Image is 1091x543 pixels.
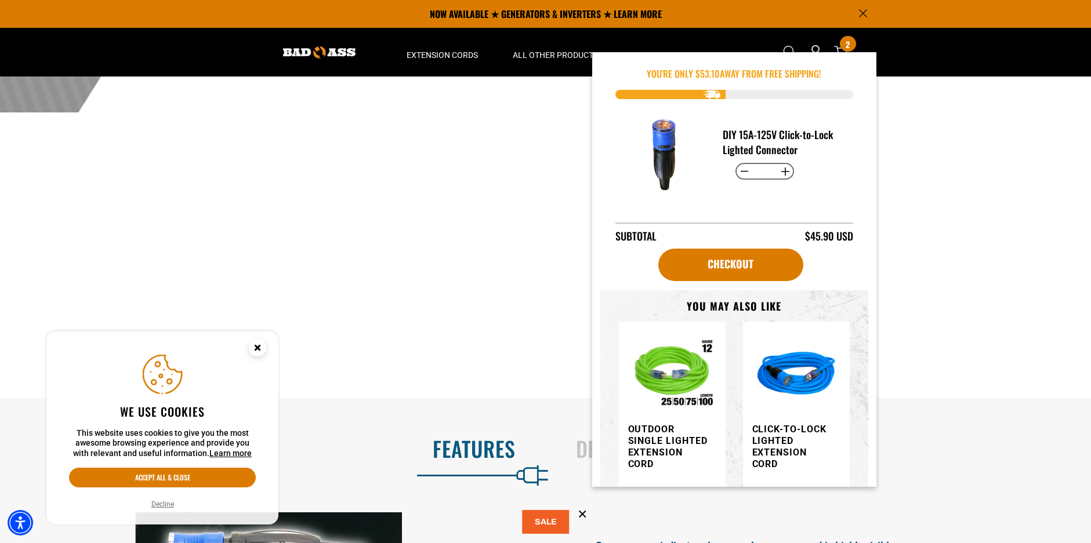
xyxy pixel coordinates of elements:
h3: You may also like [619,300,850,313]
h3: Outdoor Single Lighted Extension Cord [628,424,709,470]
div: Item added to your cart [592,52,876,487]
aside: Cookie Consent [46,331,278,525]
button: Decline [148,498,177,510]
a: Outdoor Single Lighted Extension Cord Outdoor Single Lighted Extension Cord [628,331,709,523]
summary: Search [781,43,799,61]
a: blue Click-to-Lock Lighted Extension Cord [752,331,833,523]
span: Extension Cords [407,50,478,60]
p: This website uses cookies to give you the most awesome browsing experience and provide you with r... [69,428,256,459]
img: Bad Ass Extension Cords [283,46,356,59]
summary: Extension Cords [389,28,495,76]
span: Apparel [633,50,668,60]
div: Subtotal [615,228,657,244]
h3: DIY 15A-125V Click-to-Lock Lighted Connector [723,127,844,157]
a: cart [832,45,850,59]
p: You're Only $ away from free shipping! [615,67,853,81]
button: Accept all & close [69,468,256,487]
summary: Apparel [615,28,685,76]
a: Open this option [806,28,825,76]
input: Quantity for DIY 15A-125V Click-to-Lock Lighted Connector [753,162,776,181]
a: This website uses cookies to give you the most awesome browsing experience and provide you with r... [209,449,252,458]
div: Accessibility Menu [8,510,33,535]
img: blue [752,331,840,419]
img: DIY 15A-125V Click-to-Lock Lighted Connector [624,113,706,195]
summary: All Other Products [495,28,615,76]
img: Outdoor Single Lighted Extension Cord [628,331,716,419]
div: $45.90 USD [805,228,853,244]
span: All Other Products [513,50,598,60]
span: 2 [846,40,850,49]
h3: Click-to-Lock Lighted Extension Cord [752,424,833,470]
h2: We use cookies [69,404,256,419]
h2: Features [24,436,516,461]
span: 53.10 [700,67,720,81]
h2: Details & Specs [576,436,1067,461]
a: Checkout [658,249,803,281]
button: Close this option [237,331,278,367]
